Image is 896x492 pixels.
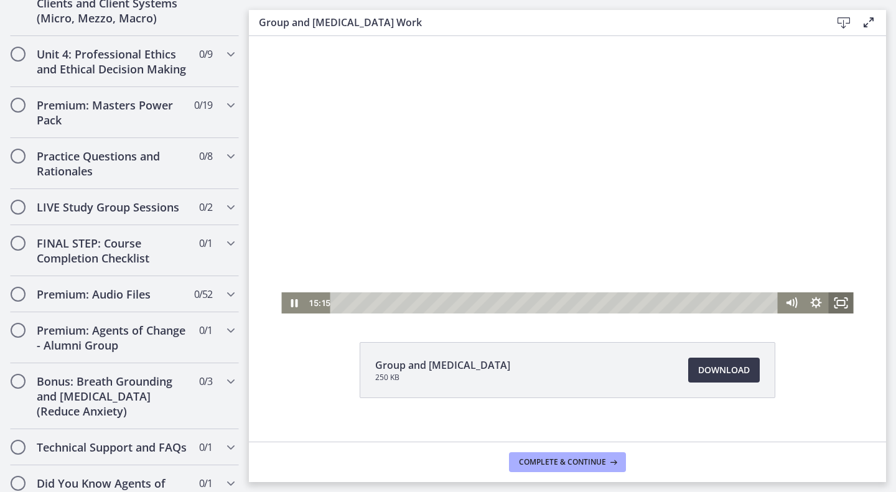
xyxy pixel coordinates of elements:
[37,236,189,266] h2: FINAL STEP: Course Completion Checklist
[698,363,750,378] span: Download
[37,149,189,179] h2: Practice Questions and Rationales
[199,440,212,455] span: 0 / 1
[259,15,811,30] h3: Group and [MEDICAL_DATA] Work
[37,47,189,77] h2: Unit 4: Professional Ethics and Ethical Decision Making
[37,98,189,128] h2: Premium: Masters Power Pack
[199,323,212,338] span: 0 / 1
[37,287,189,302] h2: Premium: Audio Files
[375,358,510,373] span: Group and [MEDICAL_DATA]
[199,236,212,251] span: 0 / 1
[199,200,212,215] span: 0 / 2
[199,476,212,491] span: 0 / 1
[194,287,212,302] span: 0 / 52
[194,98,212,113] span: 0 / 19
[688,358,760,383] a: Download
[199,47,212,62] span: 0 / 9
[37,440,189,455] h2: Technical Support and FAQs
[37,323,189,353] h2: Premium: Agents of Change - Alumni Group
[375,373,510,383] span: 250 KB
[199,374,212,389] span: 0 / 3
[37,200,189,215] h2: LIVE Study Group Sessions
[509,452,626,472] button: Complete & continue
[199,149,212,164] span: 0 / 8
[519,457,606,467] span: Complete & continue
[37,374,189,419] h2: Bonus: Breath Grounding and [MEDICAL_DATA] (Reduce Anxiety)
